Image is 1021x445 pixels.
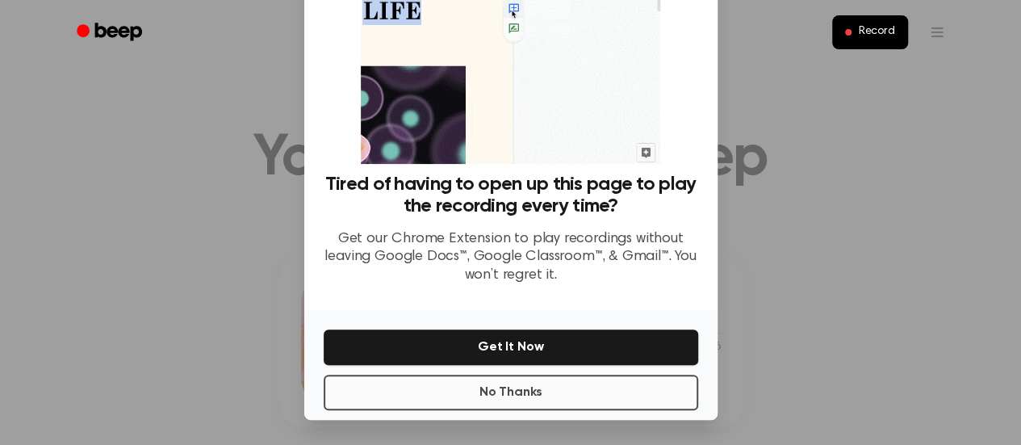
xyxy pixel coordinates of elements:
[858,25,894,40] span: Record
[324,230,698,285] p: Get our Chrome Extension to play recordings without leaving Google Docs™, Google Classroom™, & Gm...
[918,13,956,52] button: Open menu
[832,15,907,49] button: Record
[324,174,698,217] h3: Tired of having to open up this page to play the recording every time?
[65,17,157,48] a: Beep
[324,375,698,410] button: No Thanks
[324,330,698,365] button: Get It Now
